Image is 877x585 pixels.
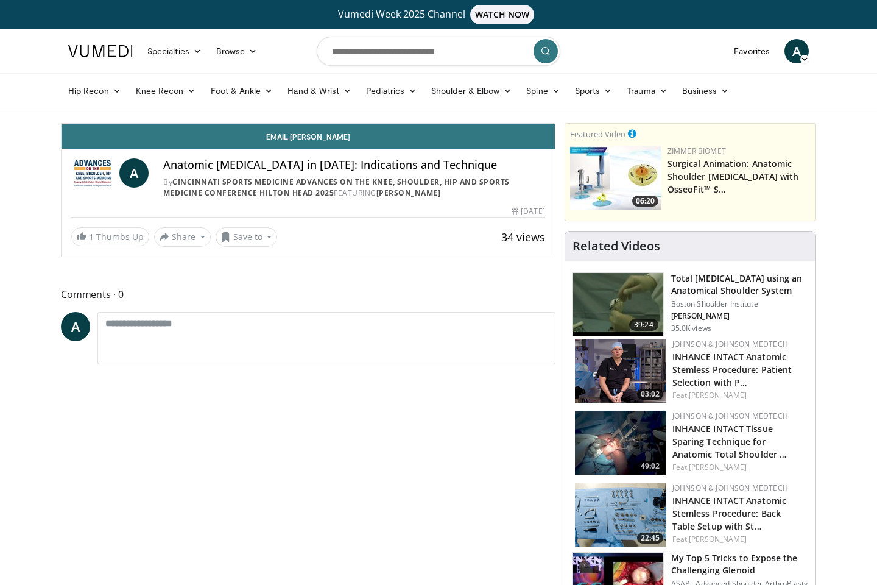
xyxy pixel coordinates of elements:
a: 03:02 [575,339,666,403]
p: [PERSON_NAME] [671,311,808,321]
img: be772085-eebf-4ea1-ae5e-6ff3058a57ae.150x105_q85_crop-smart_upscale.jpg [575,411,666,475]
span: 06:20 [632,196,658,207]
img: 84e7f812-2061-4fff-86f6-cdff29f66ef4.150x105_q85_crop-smart_upscale.jpg [570,146,661,210]
a: Hand & Wrist [280,79,359,103]
span: 1 [89,231,94,243]
a: Johnson & Johnson MedTech [672,411,788,421]
a: Knee Recon [129,79,203,103]
small: Featured Video [570,129,625,140]
a: Business [675,79,737,103]
img: 5493ac88-9e78-43fb-9cf2-5713838c1a07.png.150x105_q85_crop-smart_upscale.png [575,483,666,547]
input: Search topics, interventions [317,37,560,66]
p: Boston Shoulder Institute [671,299,808,309]
a: 39:24 Total [MEDICAL_DATA] using an Anatomical Shoulder System Boston Shoulder Institute [PERSON_... [572,272,808,337]
h4: Anatomic [MEDICAL_DATA] in [DATE]: Indications and Technique [163,158,545,172]
span: 49:02 [637,461,663,472]
a: Vumedi Week 2025 ChannelWATCH NOW [70,5,807,24]
a: Shoulder & Elbow [424,79,519,103]
span: 22:45 [637,533,663,544]
a: 22:45 [575,483,666,547]
a: Favorites [727,39,777,63]
img: 8c9576da-f4c2-4ad1-9140-eee6262daa56.png.150x105_q85_crop-smart_upscale.png [575,339,666,403]
a: Spine [519,79,567,103]
button: Save to [216,227,278,247]
span: 34 views [501,230,545,244]
span: 03:02 [637,389,663,400]
a: Foot & Ankle [203,79,281,103]
a: Johnson & Johnson MedTech [672,483,788,493]
a: Zimmer Biomet [667,146,726,156]
a: INHANCE INTACT Tissue Sparing Technique for Anatomic Total Shoulder … [672,423,787,460]
a: Pediatrics [359,79,424,103]
div: Feat. [672,534,806,545]
a: Hip Recon [61,79,129,103]
img: Cincinnati Sports Medicine Advances on the Knee, Shoulder, Hip and Sports Medicine Conference Hil... [71,158,114,188]
h3: Total [MEDICAL_DATA] using an Anatomical Shoulder System [671,272,808,297]
a: A [119,158,149,188]
a: 49:02 [575,411,666,475]
div: Feat. [672,462,806,473]
a: INHANCE INTACT Anatomic Stemless Procedure: Patient Selection with P… [672,351,792,388]
div: By FEATURING [163,177,545,199]
div: Feat. [672,390,806,401]
img: VuMedi Logo [68,45,133,57]
a: A [61,312,90,341]
a: Email [PERSON_NAME] [62,124,555,149]
img: 38824_0000_3.png.150x105_q85_crop-smart_upscale.jpg [573,273,663,336]
a: [PERSON_NAME] [689,462,747,472]
a: [PERSON_NAME] [689,534,747,544]
p: 35.0K views [671,324,711,333]
h4: Related Videos [572,239,660,253]
span: 39:24 [629,319,658,331]
h3: My Top 5 Tricks to Expose the Challenging Glenoid [671,552,808,576]
a: Cincinnati Sports Medicine Advances on the Knee, Shoulder, Hip and Sports Medicine Conference Hil... [163,177,510,198]
a: A [784,39,809,63]
a: Trauma [619,79,675,103]
a: Johnson & Johnson MedTech [672,339,788,349]
span: Comments 0 [61,286,555,302]
a: Browse [209,39,265,63]
button: Share [154,227,211,247]
span: WATCH NOW [470,5,535,24]
a: Specialties [140,39,209,63]
a: [PERSON_NAME] [689,390,747,400]
a: Surgical Animation: Anatomic Shoulder [MEDICAL_DATA] with OsseoFit™ S… [667,158,799,195]
div: [DATE] [512,206,544,217]
a: 06:20 [570,146,661,210]
a: [PERSON_NAME] [376,188,441,198]
a: Sports [568,79,620,103]
a: INHANCE INTACT Anatomic Stemless Procedure: Back Table Setup with St… [672,495,786,532]
a: 1 Thumbs Up [71,227,149,246]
